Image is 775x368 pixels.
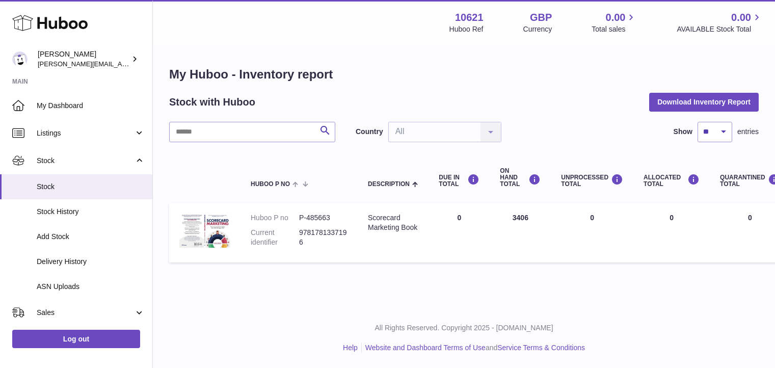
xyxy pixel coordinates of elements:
[356,127,383,137] label: Country
[731,11,751,24] span: 0.00
[299,213,348,223] dd: P-485663
[737,127,759,137] span: entries
[343,344,358,352] a: Help
[37,232,145,242] span: Add Stock
[551,203,633,262] td: 0
[161,323,767,333] p: All Rights Reserved. Copyright 2025 - [DOMAIN_NAME]
[38,60,204,68] span: [PERSON_NAME][EMAIL_ADDRESS][DOMAIN_NAME]
[37,101,145,111] span: My Dashboard
[251,213,299,223] dt: Huboo P no
[649,93,759,111] button: Download Inventory Report
[368,181,410,188] span: Description
[37,128,134,138] span: Listings
[37,182,145,192] span: Stock
[490,203,551,262] td: 3406
[299,228,348,247] dd: 9781781337196
[677,24,763,34] span: AVAILABLE Stock Total
[429,203,490,262] td: 0
[37,308,134,318] span: Sales
[179,213,230,248] img: product image
[12,330,140,348] a: Log out
[169,95,255,109] h2: Stock with Huboo
[37,282,145,292] span: ASN Uploads
[37,257,145,267] span: Delivery History
[674,127,692,137] label: Show
[497,344,585,352] a: Service Terms & Conditions
[644,174,700,188] div: ALLOCATED Total
[455,11,484,24] strong: 10621
[449,24,484,34] div: Huboo Ref
[592,24,637,34] span: Total sales
[169,66,759,83] h1: My Huboo - Inventory report
[523,24,552,34] div: Currency
[12,51,28,67] img: steven@scoreapp.com
[37,156,134,166] span: Stock
[362,343,585,353] li: and
[251,228,299,247] dt: Current identifier
[365,344,486,352] a: Website and Dashboard Terms of Use
[561,174,623,188] div: UNPROCESSED Total
[37,207,145,217] span: Stock History
[439,174,479,188] div: DUE IN TOTAL
[592,11,637,34] a: 0.00 Total sales
[500,168,541,188] div: ON HAND Total
[251,181,290,188] span: Huboo P no
[368,213,418,232] div: Scorecard Marketing Book
[748,214,752,222] span: 0
[38,49,129,69] div: [PERSON_NAME]
[530,11,552,24] strong: GBP
[677,11,763,34] a: 0.00 AVAILABLE Stock Total
[633,203,710,262] td: 0
[606,11,626,24] span: 0.00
